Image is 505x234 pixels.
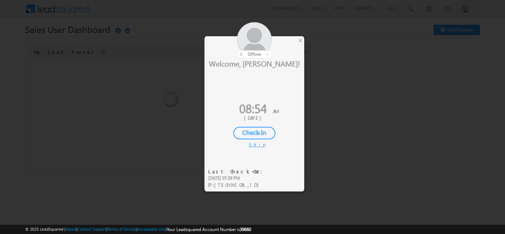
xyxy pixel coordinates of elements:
[210,115,299,121] div: [DATE]
[249,141,260,148] div: Skip
[239,100,267,116] span: 08:54
[77,227,106,231] a: Contact Support
[138,227,166,231] a: Acceptable Use
[204,58,304,68] div: Welcome, [PERSON_NAME]!
[25,226,251,233] span: © 2025 LeadSquared | | | | |
[208,168,267,175] div: Last Check-Out:
[296,36,304,44] div: ×
[65,227,76,231] a: About
[240,227,251,232] span: 39660
[108,227,136,231] a: Terms of Service
[208,175,267,182] div: [DATE] 07:39 PM
[167,227,251,232] span: Your Leadsquared Account Number is
[248,51,261,57] span: offline
[214,182,262,188] span: [TECHNICAL_ID]
[273,108,279,114] span: AM
[208,182,267,189] div: IP :
[233,127,275,139] div: Check-In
